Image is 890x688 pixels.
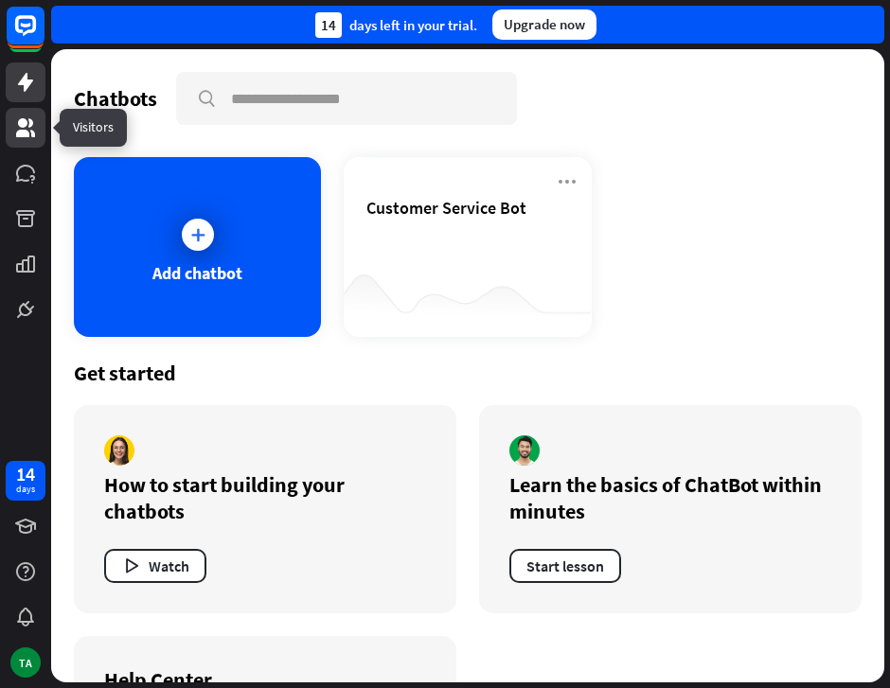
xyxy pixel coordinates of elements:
div: 14 [315,12,342,38]
img: author [509,435,540,466]
div: 14 [16,466,35,483]
button: Start lesson [509,549,621,583]
div: Add chatbot [152,262,242,284]
div: days left in your trial. [315,12,477,38]
div: Chatbots [74,85,157,112]
button: Open LiveChat chat widget [15,8,72,64]
div: days [16,483,35,496]
div: TA [10,647,41,678]
div: Upgrade now [492,9,596,40]
img: author [104,435,134,466]
div: Learn the basics of ChatBot within minutes [509,471,831,524]
div: Get started [74,360,862,386]
span: Customer Service Bot [366,197,526,219]
a: 14 days [6,461,45,501]
div: How to start building your chatbots [104,471,426,524]
button: Watch [104,549,206,583]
